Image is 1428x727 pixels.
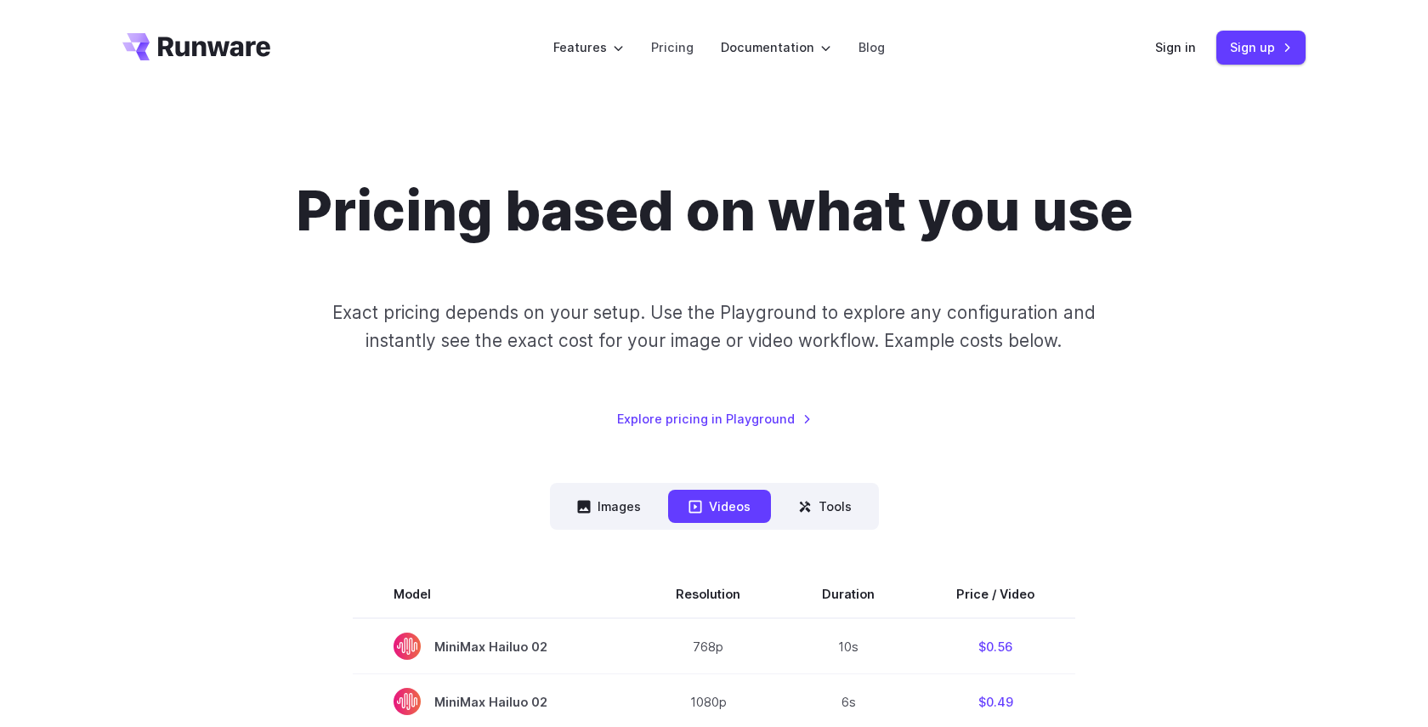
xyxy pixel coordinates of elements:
[668,490,771,523] button: Videos
[553,37,624,57] label: Features
[915,618,1075,674] td: $0.56
[394,633,594,660] span: MiniMax Hailuo 02
[635,571,781,618] th: Resolution
[781,571,915,618] th: Duration
[1155,37,1196,57] a: Sign in
[721,37,831,57] label: Documentation
[1216,31,1306,64] a: Sign up
[300,298,1128,355] p: Exact pricing depends on your setup. Use the Playground to explore any configuration and instantl...
[781,618,915,674] td: 10s
[394,688,594,715] span: MiniMax Hailuo 02
[557,490,661,523] button: Images
[635,618,781,674] td: 768p
[651,37,694,57] a: Pricing
[617,409,812,429] a: Explore pricing in Playground
[858,37,885,57] a: Blog
[296,177,1133,244] h1: Pricing based on what you use
[778,490,872,523] button: Tools
[122,33,270,60] a: Go to /
[915,571,1075,618] th: Price / Video
[353,571,635,618] th: Model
